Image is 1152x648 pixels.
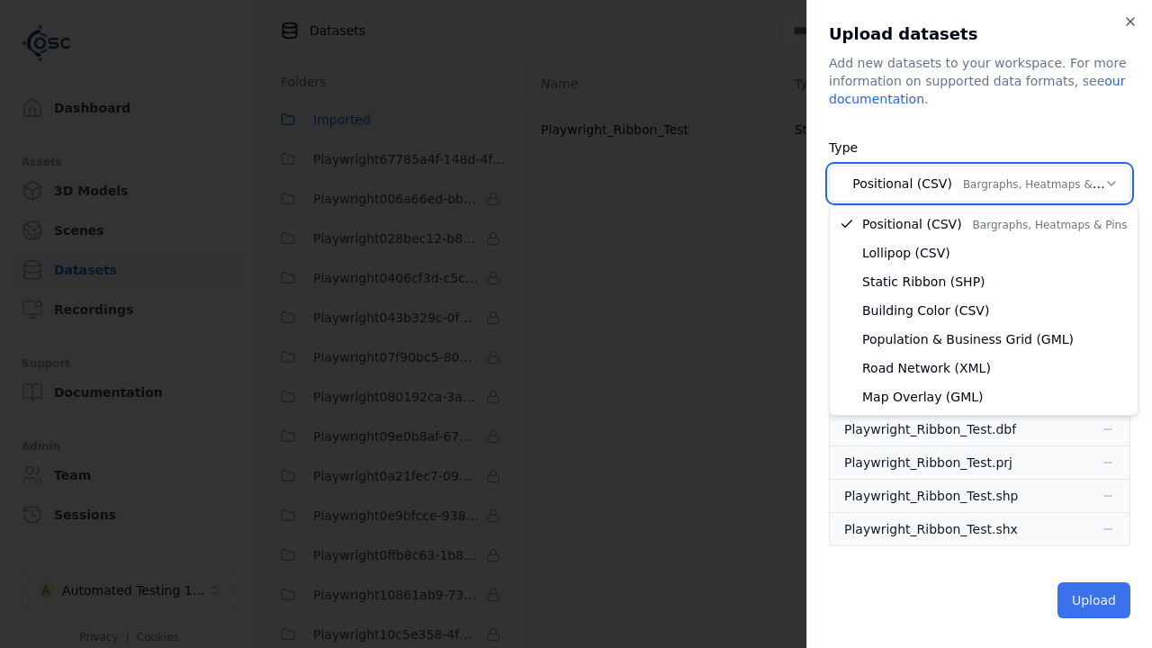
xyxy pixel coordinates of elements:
[862,359,991,377] span: Road Network (XML)
[973,219,1128,231] span: Bargraphs, Heatmaps & Pins
[862,330,1074,348] span: Population & Business Grid (GML)
[862,388,984,406] span: Map Overlay (GML)
[862,244,950,262] span: Lollipop (CSV)
[862,273,985,291] span: Static Ribbon (SHP)
[862,215,1127,233] span: Positional (CSV)
[862,301,989,319] span: Building Color (CSV)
